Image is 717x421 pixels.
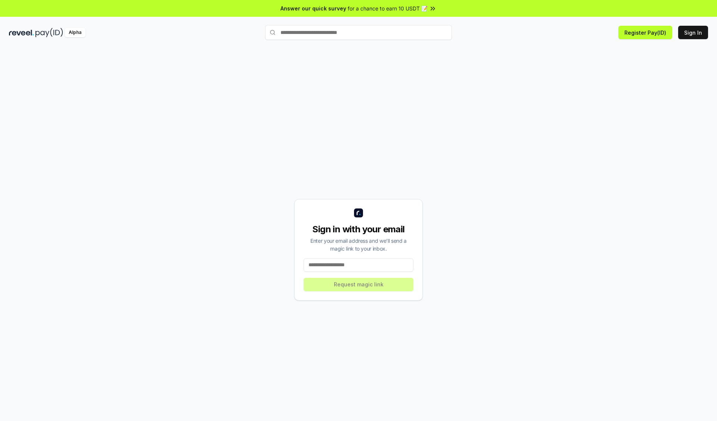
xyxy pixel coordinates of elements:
span: for a chance to earn 10 USDT 📝 [348,4,428,12]
img: reveel_dark [9,28,34,37]
img: logo_small [354,208,363,217]
div: Sign in with your email [304,223,413,235]
button: Register Pay(ID) [618,26,672,39]
span: Answer our quick survey [280,4,346,12]
div: Enter your email address and we’ll send a magic link to your inbox. [304,237,413,252]
img: pay_id [35,28,63,37]
div: Alpha [65,28,86,37]
button: Sign In [678,26,708,39]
